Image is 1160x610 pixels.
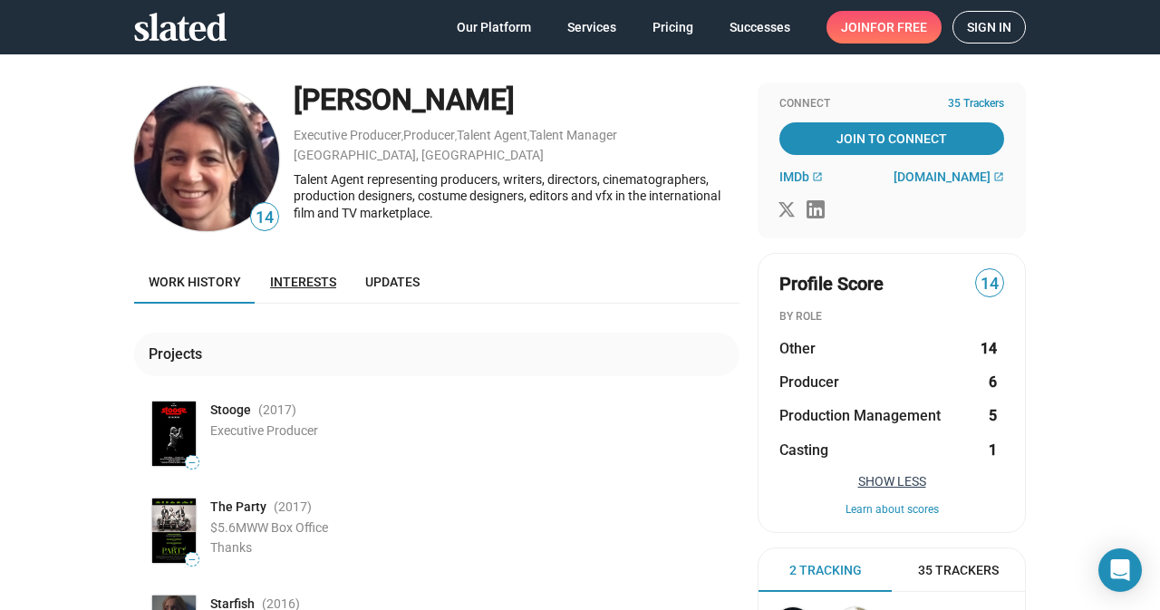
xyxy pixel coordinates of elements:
strong: 1 [989,441,997,460]
span: Other [779,339,816,358]
div: Projects [149,344,209,363]
a: IMDb [779,169,823,184]
a: Sign in [952,11,1026,44]
strong: 14 [981,339,997,358]
mat-icon: open_in_new [993,171,1004,182]
a: Updates [351,260,434,304]
span: Interests [270,275,336,289]
a: Services [553,11,631,44]
a: Joinfor free [826,11,942,44]
span: Join [841,11,927,44]
span: Our Platform [457,11,531,44]
span: Executive Producer [210,423,318,438]
a: Work history [134,260,256,304]
a: Executive Producer [294,128,401,142]
a: Talent Manager [529,128,617,142]
span: — [186,555,198,565]
span: Updates [365,275,420,289]
img: Poster: Stooge [152,402,196,466]
span: (2017 ) [258,402,296,419]
div: BY ROLE [779,310,1004,324]
img: Poster: The Party [152,499,196,563]
span: Profile Score [779,272,884,296]
span: Services [567,11,616,44]
span: Production Management [779,406,941,425]
a: Talent Agent [457,128,527,142]
span: 2 Tracking [789,562,862,579]
img: Claire Best [134,86,279,231]
span: WW Box Office [246,520,328,535]
span: IMDb [779,169,809,184]
a: Interests [256,260,351,304]
span: Casting [779,441,828,460]
span: The Party [210,499,266,516]
span: , [527,131,529,141]
span: Producer [779,373,839,392]
span: $5.6M [210,520,246,535]
span: , [401,131,403,141]
a: Successes [715,11,805,44]
span: Stooge [210,402,251,419]
span: Thanks [210,540,252,555]
span: , [455,131,457,141]
span: (2017 ) [274,499,312,516]
div: Talent Agent representing producers, writers, directors, cinematographers, production designers, ... [294,171,739,222]
span: Work history [149,275,241,289]
button: Show Less [779,474,1004,489]
span: 14 [251,206,278,230]
div: [PERSON_NAME] [294,81,739,120]
span: 35 Trackers [918,562,999,579]
a: Our Platform [442,11,546,44]
span: — [186,458,198,468]
span: 14 [976,272,1003,296]
span: [DOMAIN_NAME] [894,169,991,184]
a: [GEOGRAPHIC_DATA], [GEOGRAPHIC_DATA] [294,148,544,162]
mat-icon: open_in_new [812,171,823,182]
a: Producer [403,128,455,142]
div: Open Intercom Messenger [1098,548,1142,592]
span: Successes [730,11,790,44]
a: Pricing [638,11,708,44]
strong: 6 [989,373,997,392]
strong: 5 [989,406,997,425]
span: Join To Connect [783,122,1000,155]
div: Connect [779,97,1004,111]
span: Sign in [967,12,1011,43]
a: [DOMAIN_NAME] [894,169,1004,184]
button: Learn about scores [779,503,1004,518]
span: Pricing [652,11,693,44]
span: for free [870,11,927,44]
span: 35 Trackers [948,97,1004,111]
a: Join To Connect [779,122,1004,155]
